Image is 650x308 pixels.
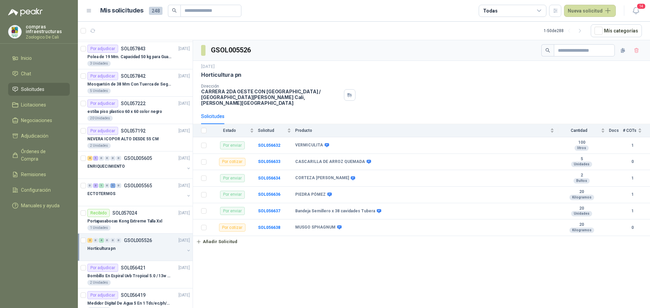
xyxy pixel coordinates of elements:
[124,156,152,161] p: GSOL005605
[78,69,193,97] a: Por adjudicarSOL057842[DATE] Mosquetón de 38 Mm Con Tuerca de Seguridad. Carga 100 kg5 Unidades
[78,261,193,288] a: Por adjudicarSOL056421[DATE] Bombillo En Espiral Uvb Tropical 5.0 / 13w Reptiles (ectotermos)2 Un...
[258,209,280,213] b: SOL056637
[8,52,70,65] a: Inicio
[8,98,70,111] a: Licitaciones
[78,42,193,69] a: Por adjudicarSOL057843[DATE] Polea de 19 Mm. Capacidad 50 kg para Guaya. Cable O [GEOGRAPHIC_DATA...
[124,238,152,243] p: GSOL005526
[87,273,172,279] p: Bombillo En Espiral Uvb Tropical 5.0 / 13w Reptiles (ectotermos)
[558,140,605,145] b: 100
[295,143,323,148] b: VERMICULITA
[121,74,146,78] p: SOL057842
[178,100,190,107] p: [DATE]
[258,143,280,148] a: SOL056632
[87,88,111,94] div: 5 Unidades
[149,7,162,15] span: 248
[295,175,349,181] b: CORTEZA [PERSON_NAME]
[178,292,190,299] p: [DATE]
[258,124,295,137] th: Solicitud
[178,46,190,52] p: [DATE]
[8,114,70,127] a: Negociaciones
[193,236,650,247] a: Añadir Solicitud
[201,71,241,78] p: Horticultura pn
[558,173,605,178] b: 2
[87,264,118,272] div: Por adjudicar
[21,132,48,140] span: Adjudicación
[8,83,70,96] a: Solicitudes
[116,156,121,161] div: 0
[544,25,585,36] div: 1 - 50 de 288
[26,35,70,39] p: Zoologico De Cali
[121,293,146,298] p: SOL056419
[258,225,280,230] b: SOL056638
[99,183,104,188] div: 1
[8,199,70,212] a: Manuales y ayuda
[178,128,190,134] p: [DATE]
[116,183,121,188] div: 0
[21,54,32,62] span: Inicio
[8,168,70,181] a: Remisiones
[87,116,113,121] div: 20 Unidades
[295,192,326,197] b: PIEDRA PÓMEZ
[201,113,224,120] div: Solicitudes
[178,183,190,189] p: [DATE]
[78,124,193,151] a: Por adjudicarSOL057192[DATE] NEVERA ICOPOR ALTO DESDE 55 CM2 Unidades
[87,143,111,148] div: 2 Unidades
[93,238,98,243] div: 0
[623,128,636,133] span: # COTs
[121,128,146,133] p: SOL057192
[172,8,177,13] span: search
[483,7,497,15] div: Todas
[26,24,70,34] p: compras infraestructuras
[558,124,609,137] th: Cantidad
[8,184,70,196] a: Configuración
[110,156,115,161] div: 0
[573,178,590,184] div: Bultos
[105,183,110,188] div: 0
[121,46,146,51] p: SOL057843
[623,191,642,198] b: 1
[121,265,146,270] p: SOL056421
[87,154,191,176] a: 4 1 0 0 0 0 GSOL005605[DATE] ENRIQUECIMIENTO
[201,64,215,70] p: [DATE]
[609,124,623,137] th: Docs
[178,265,190,271] p: [DATE]
[87,225,111,231] div: 1 Unidades
[623,159,642,165] b: 0
[258,159,280,164] a: SOL056633
[87,99,118,108] div: Por adjudicar
[178,237,190,244] p: [DATE]
[93,156,98,161] div: 1
[630,5,642,17] button: 14
[201,89,341,106] p: CARRERA 2DA OESTE CON [GEOGRAPHIC_DATA] / [GEOGRAPHIC_DATA][PERSON_NAME] Cali , [PERSON_NAME][GEO...
[21,202,60,209] span: Manuales y ayuda
[78,206,193,234] a: RecibidoSOL057024[DATE] Portapasabocas Kong Extreme Talla Xxl1 Unidades
[8,145,70,165] a: Órdenes de Compra
[569,195,594,200] div: Kilogramos
[295,225,335,230] b: MUSGO SPHAGNUM
[21,86,44,93] span: Solicitudes
[569,228,594,233] div: Kilogramos
[295,124,558,137] th: Producto
[87,183,92,188] div: 0
[558,206,605,211] b: 20
[93,183,98,188] div: 3
[258,176,280,181] b: SOL056634
[295,209,375,214] b: Bandeja Semillero x 38 cavidades Tubera
[21,186,51,194] span: Configuración
[623,224,642,231] b: 0
[87,191,115,197] p: ECTOTERMOS
[87,72,118,80] div: Por adjudicar
[8,129,70,142] a: Adjudicación
[623,175,642,182] b: 1
[178,73,190,79] p: [DATE]
[558,189,605,195] b: 20
[87,81,172,88] p: Mosquetón de 38 Mm Con Tuerca de Seguridad. Carga 100 kg
[258,192,280,197] b: SOL056636
[575,145,589,151] div: litros
[558,157,605,162] b: 5
[178,155,190,162] p: [DATE]
[571,211,592,216] div: Unidades
[87,238,92,243] div: 2
[87,280,111,285] div: 2 Unidades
